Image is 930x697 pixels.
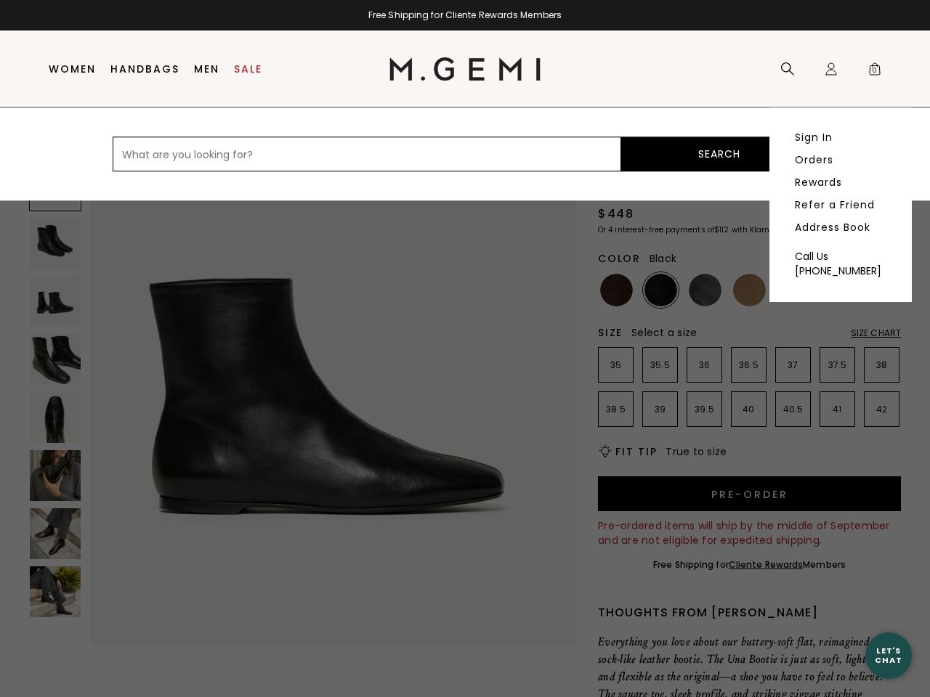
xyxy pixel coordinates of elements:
a: Men [194,63,219,75]
button: Search [621,136,817,171]
span: 0 [868,65,882,79]
div: [PHONE_NUMBER] [795,264,886,278]
img: M.Gemi [389,57,541,81]
a: Women [49,63,96,75]
a: Handbags [110,63,179,75]
a: Sale [234,63,262,75]
a: Call Us [PHONE_NUMBER] [795,249,886,278]
div: Let's Chat [865,646,912,664]
input: What are you looking for? [113,136,621,171]
a: Sign In [795,131,833,144]
a: Address Book [795,221,870,234]
a: Refer a Friend [795,198,875,211]
a: Orders [795,153,833,166]
a: Rewards [795,176,842,189]
div: Call Us [795,249,886,264]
